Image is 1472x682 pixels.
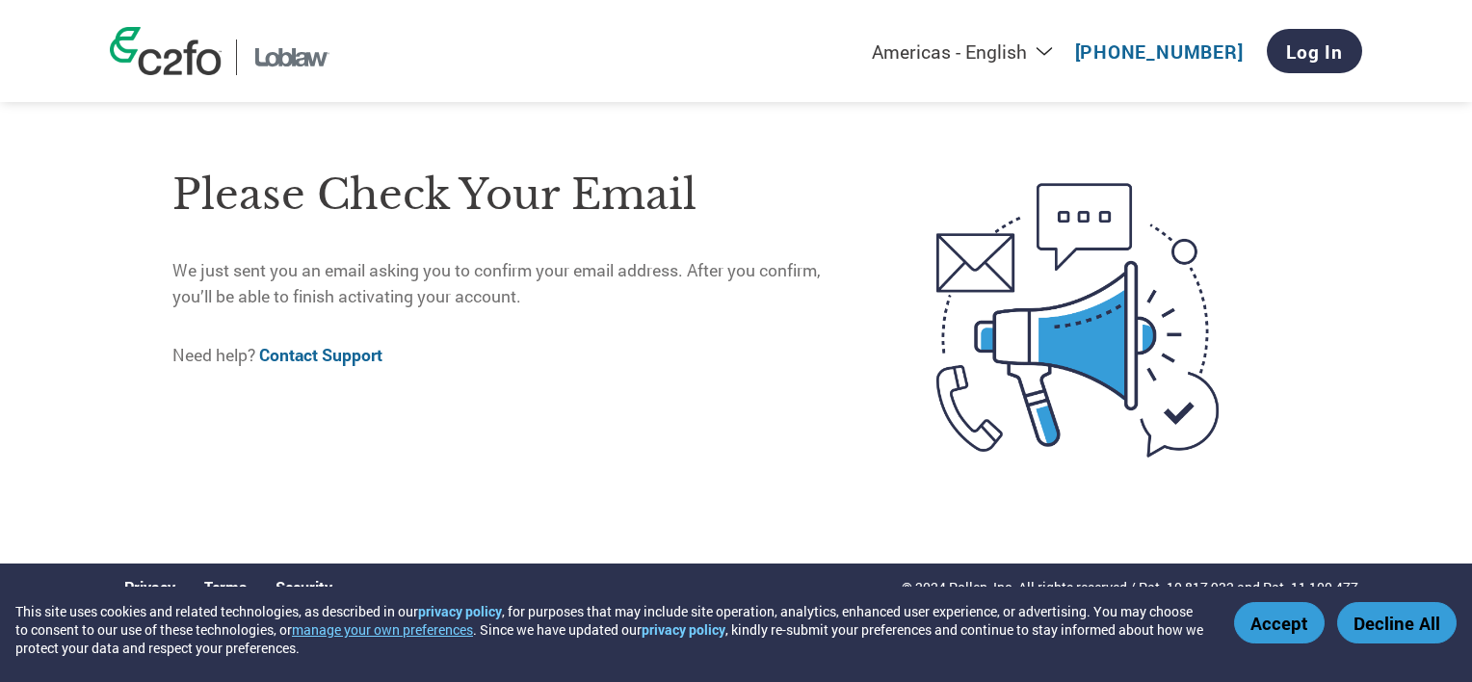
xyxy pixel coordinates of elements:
div: This site uses cookies and related technologies, as described in our , for purposes that may incl... [15,602,1206,657]
p: Need help? [172,343,855,368]
img: c2fo logo [110,27,222,75]
a: privacy policy [642,620,725,639]
button: Accept [1234,602,1325,643]
a: Log In [1267,29,1362,73]
a: privacy policy [418,602,502,620]
button: manage your own preferences [292,620,473,639]
a: Security [276,577,332,597]
p: © 2024 Pollen, Inc. All rights reserved / Pat. 10,817,932 and Pat. 11,100,477. [902,577,1362,597]
a: Terms [204,577,247,597]
a: Contact Support [259,344,382,366]
img: open-email [855,148,1300,491]
h1: Please check your email [172,164,855,226]
a: [PHONE_NUMBER] [1075,39,1244,64]
img: Loblaw [251,39,333,75]
button: Decline All [1337,602,1457,643]
p: We just sent you an email asking you to confirm your email address. After you confirm, you’ll be ... [172,258,855,309]
a: Privacy [124,577,175,597]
